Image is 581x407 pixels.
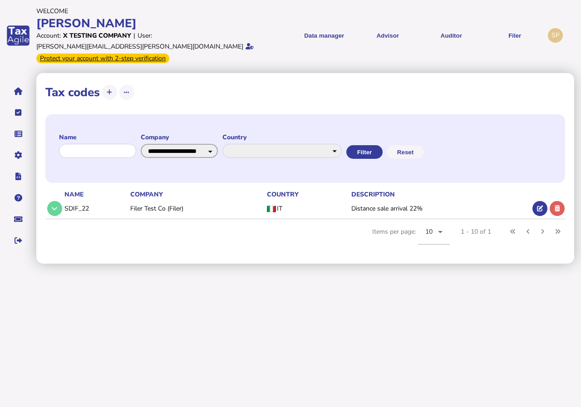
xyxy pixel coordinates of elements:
[36,42,243,51] div: [PERSON_NAME][EMAIL_ADDRESS][PERSON_NAME][DOMAIN_NAME]
[45,84,100,100] h1: Tax codes
[246,43,254,49] i: Email verified
[521,224,536,239] button: Previous page
[119,85,134,100] button: More options...
[350,190,531,199] th: Description
[141,133,218,142] label: Company
[9,82,28,101] button: Home
[532,201,547,216] button: Edit tax code
[9,188,28,207] button: Help pages
[47,201,62,216] button: Tax code details
[36,54,169,63] div: From Oct 1, 2025, 2-step verification will be required to login. Set it up now...
[418,219,450,255] mat-form-field: Change page size
[550,224,565,239] button: Last page
[346,145,383,159] button: Filter
[128,190,265,199] th: Company
[359,25,416,47] button: Shows a dropdown of VAT Advisor options
[9,210,28,229] button: Raise a support ticket
[535,224,550,239] button: Next page
[461,227,491,236] div: 1 - 10 of 1
[506,224,521,239] button: First page
[128,199,265,218] td: Filer Test Co (Filer)
[267,204,349,213] div: IT
[350,199,531,218] td: Distance sale arrival 22%
[423,25,480,47] button: Auditor
[550,201,565,216] button: Delete tax code
[372,219,450,255] div: Items per page:
[277,25,543,47] menu: navigate products
[267,190,349,199] div: Country
[387,145,423,159] button: Reset
[63,31,131,40] div: X Testing Company
[36,7,273,15] div: Welcome
[102,85,117,100] button: Add tax code
[138,31,152,40] div: User:
[295,25,353,47] button: Shows a dropdown of Data manager options
[133,31,135,40] div: |
[267,206,276,212] img: IT flag
[9,167,28,186] button: Developer hub links
[9,124,28,143] button: Data manager
[548,28,563,43] div: Profile settings
[63,190,129,199] th: Name
[59,133,136,142] label: Name
[9,146,28,165] button: Manage settings
[63,199,129,218] td: SDIF_22
[36,31,61,40] div: Account:
[9,103,28,122] button: Tasks
[36,15,273,31] div: [PERSON_NAME]
[486,25,543,47] button: Filer
[222,133,342,142] label: Country
[9,231,28,250] button: Sign out
[425,227,433,236] span: 10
